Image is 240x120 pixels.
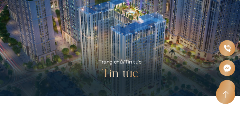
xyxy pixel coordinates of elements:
[125,58,142,65] span: Tin tức
[98,58,123,65] a: Trang chủ
[223,91,228,98] img: Arrow icon
[224,45,231,52] img: Phone icon
[223,64,231,72] img: Messenger icon
[98,58,141,66] div: /
[102,66,138,82] h2: Tin tức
